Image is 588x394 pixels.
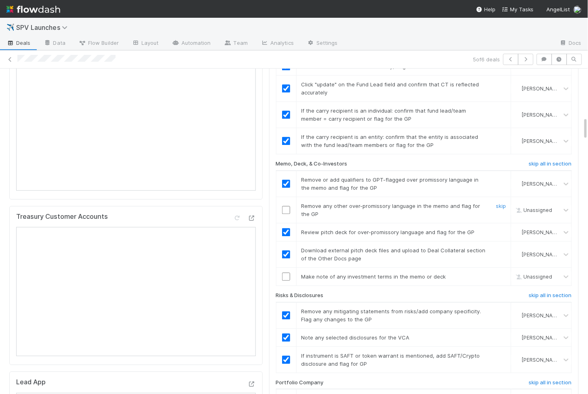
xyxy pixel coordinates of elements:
[522,63,562,69] span: [PERSON_NAME]
[473,55,500,63] span: 5 of 6 deals
[547,6,570,13] span: AngelList
[301,229,475,235] span: Review pitch deck for over-promissory language and flag for the GP
[301,334,410,341] span: Note any selected disclosures for the VCA
[301,176,479,191] span: Remove or add qualifiers to GPT-flagged over promissory language in the memo and flag for the GP
[300,37,344,50] a: Settings
[16,378,46,386] h5: Lead App
[514,85,521,92] img: avatar_aa70801e-8de5-4477-ab9d-eb7c67de69c1.png
[514,274,552,280] span: Unassigned
[514,111,521,118] img: avatar_aa70801e-8de5-4477-ab9d-eb7c67de69c1.png
[514,138,521,144] img: avatar_aa70801e-8de5-4477-ab9d-eb7c67de69c1.png
[522,229,562,235] span: [PERSON_NAME]
[529,161,572,170] a: skip all in section
[301,134,478,148] span: If the carry recipient is an entity: confirm that the entity is associated with the fund lead/tea...
[217,37,254,50] a: Team
[37,37,72,50] a: Data
[522,356,562,363] span: [PERSON_NAME]
[502,6,534,13] span: My Tasks
[78,39,119,47] span: Flow Builder
[496,203,506,209] a: skip
[301,352,480,367] span: If instrument is SAFT or token warrant is mentioned, add SAFT/Crypto disclosure and flag for GP
[476,5,495,13] div: Help
[529,379,572,389] a: skip all in section
[16,23,72,31] span: SPV Launches
[276,292,324,299] h6: Risks & Disclosures
[165,37,217,50] a: Automation
[514,207,552,213] span: Unassigned
[522,112,562,118] span: [PERSON_NAME]
[522,181,562,187] span: [PERSON_NAME]
[522,251,562,258] span: [PERSON_NAME]
[301,203,481,217] span: Remove any other over-promissory language in the memo and flag for the GP
[522,312,562,318] span: [PERSON_NAME]
[514,312,521,319] img: avatar_aa70801e-8de5-4477-ab9d-eb7c67de69c1.png
[301,308,481,323] span: Remove any mitigating statements from risks/add company specificity. Flag any changes to the GP
[6,2,60,16] img: logo-inverted-e16ddd16eac7371096b0.svg
[529,161,572,167] h6: skip all in section
[522,138,562,144] span: [PERSON_NAME]
[301,273,446,280] span: Make note of any investment terms in the memo or deck
[573,6,582,14] img: avatar_aa70801e-8de5-4477-ab9d-eb7c67de69c1.png
[125,37,165,50] a: Layout
[522,86,562,92] span: [PERSON_NAME]
[522,334,562,340] span: [PERSON_NAME]
[276,161,348,167] h6: Memo, Deck, & Co-Investors
[502,5,534,13] a: My Tasks
[254,37,300,50] a: Analytics
[514,251,521,258] img: avatar_aa70801e-8de5-4477-ab9d-eb7c67de69c1.png
[301,247,486,262] span: Download external pitch deck files and upload to Deal Collateral section of the Other Docs page
[301,81,479,96] span: Click "update" on the Fund Lead field and confirm that CT is reflected accurately
[6,24,15,31] span: ✈️
[301,107,466,122] span: If the carry recipient is an individual: confirm that fund lead/team member = carry recipient or ...
[529,292,572,299] h6: skip all in section
[553,37,588,50] a: Docs
[72,37,125,50] a: Flow Builder
[529,292,572,302] a: skip all in section
[514,229,521,235] img: avatar_aa70801e-8de5-4477-ab9d-eb7c67de69c1.png
[514,334,521,341] img: avatar_aa70801e-8de5-4477-ab9d-eb7c67de69c1.png
[6,39,31,47] span: Deals
[529,379,572,386] h6: skip all in section
[276,379,324,386] h6: Portfolio Company
[514,356,521,363] img: avatar_aa70801e-8de5-4477-ab9d-eb7c67de69c1.png
[16,213,108,221] h5: Treasury Customer Accounts
[514,180,521,187] img: avatar_aa70801e-8de5-4477-ab9d-eb7c67de69c1.png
